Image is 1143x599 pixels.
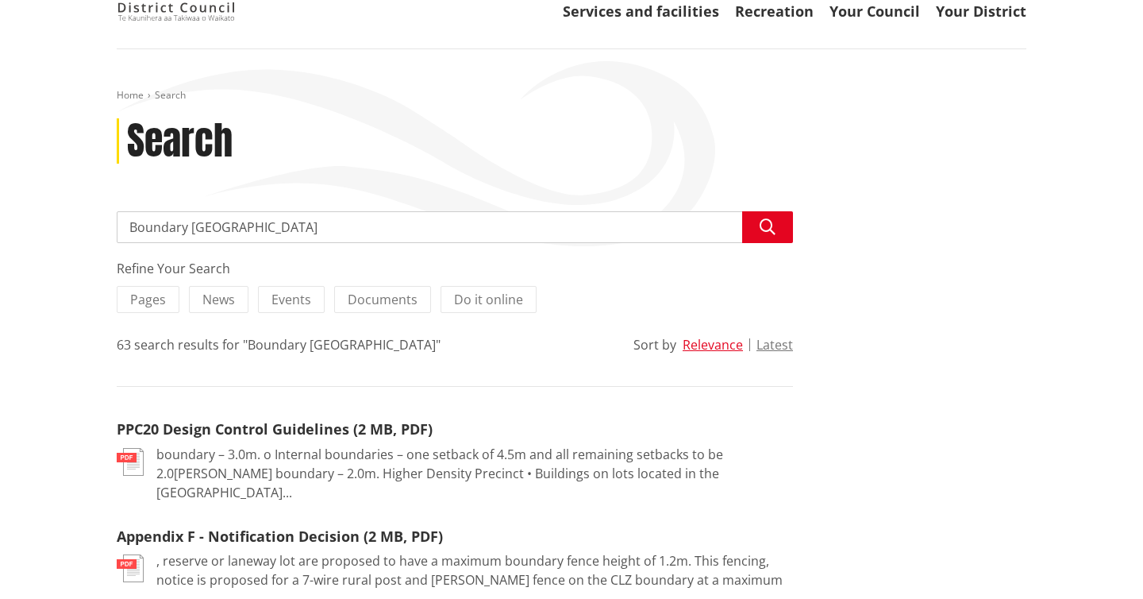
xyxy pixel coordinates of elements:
[348,291,418,308] span: Documents
[563,2,719,21] a: Services and facilities
[117,419,433,439] a: PPC20 Design Control Guidelines (2 MB, PDF)
[117,527,443,546] a: Appendix F - Notification Decision (2 MB, PDF)
[271,291,311,308] span: Events
[117,448,144,476] img: document-pdf.svg
[633,335,676,354] div: Sort by
[155,88,186,102] span: Search
[936,2,1026,21] a: Your District
[735,2,814,21] a: Recreation
[117,211,793,243] input: Search input
[127,118,233,164] h1: Search
[202,291,235,308] span: News
[130,291,166,308] span: Pages
[683,338,743,352] button: Relevance
[117,88,144,102] a: Home
[1070,532,1127,589] iframe: Messenger Launcher
[117,259,793,278] div: Refine Your Search
[756,338,793,352] button: Latest
[117,555,144,582] img: document-pdf.svg
[829,2,920,21] a: Your Council
[454,291,523,308] span: Do it online
[117,335,441,354] div: 63 search results for "Boundary [GEOGRAPHIC_DATA]"
[117,89,1026,102] nav: breadcrumb
[156,445,793,502] p: boundary – 3.0m. o Internal boundaries – one setback of 4.5m and all remaining setbacks to be 2.0...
